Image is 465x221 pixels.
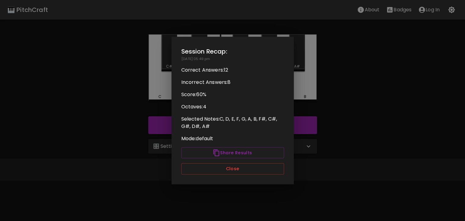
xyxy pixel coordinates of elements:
[181,103,284,110] p: Octaves: 4
[181,115,284,130] p: Selected Notes: C, D, E, F, G, A, B, F#, C#, G#, D#, A#
[181,66,284,74] p: Correct Answers: 12
[181,79,284,86] p: Incorrect Answers: 8
[181,56,284,62] p: [DATE] 05:49 pm
[181,147,284,159] button: Share Results
[181,47,284,56] h2: Session Recap:
[181,135,284,142] p: Mode: default
[181,163,284,174] button: Close
[181,91,284,98] p: Score: 60 %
